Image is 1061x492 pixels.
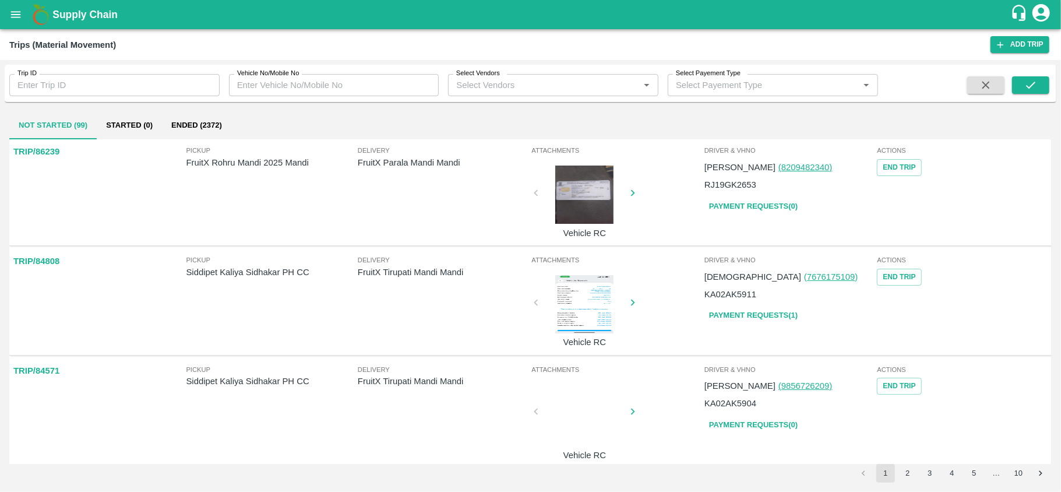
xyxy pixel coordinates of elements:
input: Enter Trip ID [9,74,220,96]
span: Delivery [358,145,529,156]
p: TRIP/84571 [13,364,59,377]
span: Actions [877,364,1048,375]
p: KA02AK5904 [704,397,756,410]
button: Go to next page [1031,464,1050,483]
button: Go to page 5 [965,464,984,483]
span: Driver & VHNo [704,255,875,265]
label: Vehicle No/Mobile No [237,69,299,78]
p: FruitX Tirupati Mandi Mandi [358,266,529,279]
b: Supply Chain [52,9,118,20]
a: (8209482340) [778,163,832,172]
input: Select Payement Type [671,78,855,93]
a: Payment Requests(1) [704,305,802,326]
button: Open [639,78,654,93]
button: Open [859,78,874,93]
span: Attachments [531,255,702,265]
p: FruitX Tirupati Mandi Mandi [358,375,529,388]
a: (9856726209) [778,381,832,391]
button: Go to page 2 [898,464,917,483]
label: Select Payement Type [676,69,741,78]
button: Started (0) [97,111,162,139]
p: Vehicle RC [541,449,628,462]
span: Driver & VHNo [704,145,875,156]
span: Delivery [358,364,529,375]
button: Go to page 4 [943,464,961,483]
button: Tracking Url [877,269,921,286]
button: Tracking Url [877,378,921,395]
p: KA02AK5911 [704,288,756,301]
p: Siddipet Kaliya Sidhakar PH CC [186,375,358,388]
input: Select Vendors [452,78,636,93]
label: Select Vendors [456,69,500,78]
p: Vehicle RC [541,336,628,349]
p: Siddipet Kaliya Sidhakar PH CC [186,266,358,279]
span: [PERSON_NAME] [704,163,776,172]
span: Actions [877,145,1048,156]
button: Tracking Url [877,159,921,176]
button: Go to page 3 [921,464,939,483]
span: Pickup [186,145,358,156]
a: Add Trip [990,36,1049,53]
button: Not Started (99) [9,111,97,139]
a: (7676175109) [804,272,858,282]
span: Delivery [358,255,529,265]
p: FruitX Rohru Mandi 2025 Mandi [186,156,358,169]
span: Actions [877,255,1048,265]
div: account of current user [1031,2,1052,27]
span: Attachments [531,364,702,375]
p: Vehicle RC [541,227,628,240]
span: [PERSON_NAME] [704,381,776,391]
button: open drawer [2,1,29,28]
input: Enter Vehicle No/Mobile No [229,74,439,96]
p: FruitX Parala Mandi Mandi [358,156,529,169]
p: TRIP/86239 [13,145,59,158]
span: Driver & VHNo [704,364,875,375]
nav: pagination navigation [852,464,1052,483]
span: Attachments [531,145,702,156]
label: Trip ID [17,69,37,78]
p: RJ19GK2653 [704,178,756,191]
div: Trips (Material Movement) [9,37,116,52]
button: Ended (2372) [162,111,231,139]
div: … [987,468,1006,479]
button: page 1 [876,464,895,483]
span: Pickup [186,364,358,375]
p: TRIP/84808 [13,255,59,268]
a: Payment Requests(0) [704,415,802,435]
button: Go to page 10 [1009,464,1028,483]
span: Pickup [186,255,358,265]
div: customer-support [1010,4,1031,25]
a: Payment Requests(0) [704,196,802,217]
a: Supply Chain [52,6,1010,23]
span: [DEMOGRAPHIC_DATA] [704,272,801,282]
img: logo [29,3,52,26]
